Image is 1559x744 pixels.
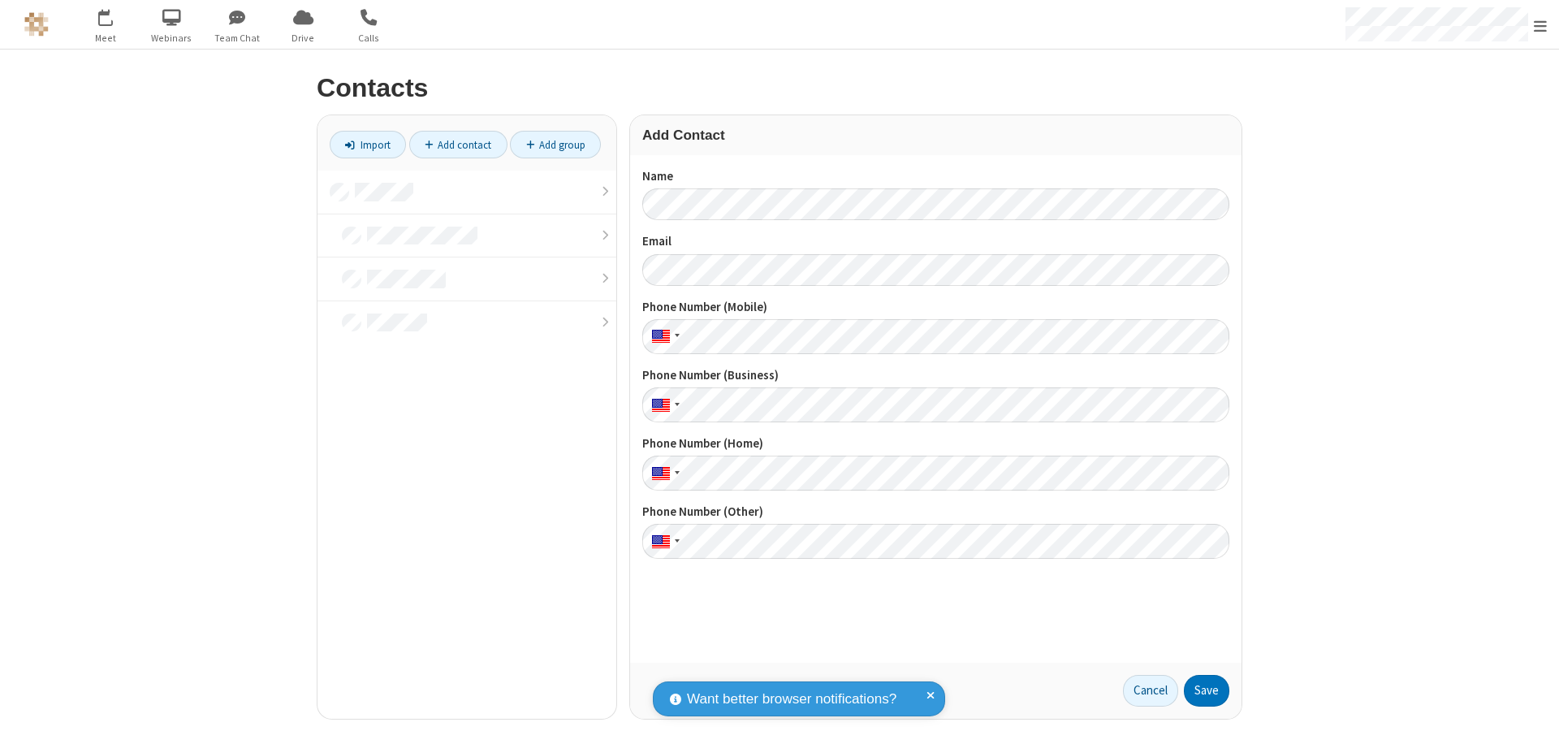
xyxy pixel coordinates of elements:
[642,524,684,559] div: United States: + 1
[642,387,684,422] div: United States: + 1
[642,435,1229,453] label: Phone Number (Home)
[76,31,136,45] span: Meet
[642,503,1229,521] label: Phone Number (Other)
[409,131,507,158] a: Add contact
[642,456,684,491] div: United States: + 1
[642,232,1229,251] label: Email
[1123,675,1178,707] a: Cancel
[642,366,1229,385] label: Phone Number (Business)
[24,12,49,37] img: QA Selenium DO NOT DELETE OR CHANGE
[110,9,120,21] div: 9
[1184,675,1229,707] button: Save
[642,298,1229,317] label: Phone Number (Mobile)
[141,31,202,45] span: Webinars
[642,167,1229,186] label: Name
[339,31,399,45] span: Calls
[330,131,406,158] a: Import
[207,31,268,45] span: Team Chat
[510,131,601,158] a: Add group
[273,31,334,45] span: Drive
[317,74,1242,102] h2: Contacts
[687,689,896,710] span: Want better browser notifications?
[642,319,684,354] div: United States: + 1
[642,128,1229,143] h3: Add Contact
